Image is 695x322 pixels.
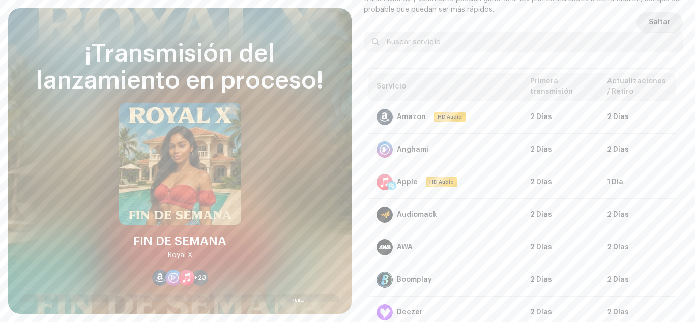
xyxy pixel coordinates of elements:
[119,103,241,225] img: 8676a5b5-62f6-4fa4-9c5b-7b98c6e8a9fc
[522,198,599,231] td: 2 Días
[522,231,599,264] td: 2 Días
[522,133,599,166] td: 2 Días
[292,298,325,319] div: ¡Me encanta!
[194,274,206,282] span: +23
[599,231,676,264] td: 2 Días
[435,113,465,121] span: HD Audio
[522,264,599,296] td: 2 Días
[397,276,432,284] div: Boomplay
[599,133,676,166] td: 2 Días
[397,211,437,219] div: Audiomack
[397,178,418,186] div: Apple
[599,264,676,296] td: 2 Días
[522,73,599,101] th: Primera transmisión
[397,113,426,121] div: Amazon
[20,41,339,95] div: ¡Transmisión del lanzamiento en proceso!
[168,249,192,261] div: Royal X
[522,166,599,198] td: 2 Días
[427,178,456,186] span: HD Audio
[397,243,413,251] div: AWA
[649,12,671,33] span: Saltar
[522,101,599,133] td: 2 Días
[599,166,676,198] td: 1 Día
[368,73,522,101] th: Servicio
[599,73,676,101] th: Actualizaciones / Retiro
[636,12,683,33] button: Saltar
[599,101,676,133] td: 2 Días
[364,32,683,52] input: Buscar servicio
[599,198,676,231] td: 2 Días
[397,145,428,154] div: Anghami
[133,233,226,249] div: FIN DE SEMANA
[397,308,423,316] div: Deezer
